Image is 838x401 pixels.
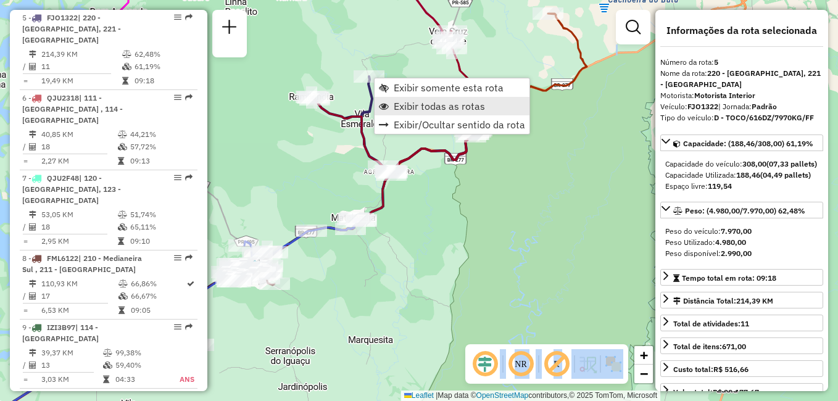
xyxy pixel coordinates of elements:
span: FML6122 [47,254,78,263]
td: = [22,155,28,167]
a: Exibir filtros [621,15,645,39]
span: | 220 - [GEOGRAPHIC_DATA], 221 - [GEOGRAPHIC_DATA] [22,13,121,44]
td: 59,40% [115,359,165,371]
div: Peso Utilizado: [665,237,818,248]
a: Zoom out [634,365,653,383]
li: Exibir/Ocultar sentido da rota [375,115,529,134]
span: | Jornada: [718,102,777,111]
td: 04:33 [115,373,165,386]
td: 09:13 [130,155,192,167]
div: Veículo: [660,101,823,112]
td: 66,67% [130,290,186,302]
a: Total de itens:671,00 [660,337,823,354]
li: Exibir todas as rotas [375,97,529,115]
i: % de utilização da cubagem [118,223,127,231]
i: Total de Atividades [29,143,36,151]
i: % de utilização do peso [118,280,128,287]
i: Tempo total em rota [118,238,124,245]
td: 39,37 KM [41,347,102,359]
span: Capacidade: (188,46/308,00) 61,19% [683,139,813,148]
img: Medianeira [247,259,263,275]
span: Exibir/Ocultar sentido da rota [394,120,525,130]
span: Ocultar deslocamento [470,349,500,379]
td: = [22,304,28,316]
td: 2,27 KM [41,155,117,167]
div: Peso: (4.980,00/7.970,00) 62,48% [660,221,823,264]
td: 110,93 KM [41,278,118,290]
div: Distância Total: [673,296,773,307]
strong: 671,00 [722,342,746,351]
td: 61,19% [134,60,193,73]
i: Distância Total [29,211,36,218]
span: 9 - [22,323,99,343]
img: Exibir/Ocultar setores [604,354,623,374]
td: = [22,373,28,386]
i: % de utilização do peso [118,131,127,138]
td: ANS [165,373,195,386]
td: 53,05 KM [41,209,117,221]
span: Total de atividades: [673,319,749,328]
strong: 119,54 [708,181,732,191]
span: Peso do veículo: [665,226,752,236]
span: 8 - [22,254,142,274]
span: 6 - [22,93,123,125]
a: Distância Total:214,39 KM [660,292,823,308]
h4: Informações da rota selecionada [660,25,823,36]
span: 214,39 KM [736,296,773,305]
strong: R$ 30.177,67 [713,387,759,397]
td: 40,85 KM [41,128,117,141]
div: Peso disponível: [665,248,818,259]
i: Tempo total em rota [118,307,125,314]
span: FJO1322 [47,13,78,22]
td: 57,72% [130,141,192,153]
strong: (04,49 pallets) [760,170,811,180]
span: Tempo total em rota: 09:18 [682,273,776,283]
a: Tempo total em rota: 09:18 [660,269,823,286]
span: | 111 - [GEOGRAPHIC_DATA] , 114 - [GEOGRAPHIC_DATA] [22,93,123,125]
strong: 11 [741,319,749,328]
strong: D - TOCO/616DZ/7970KG/FF [714,113,814,122]
span: Exibir rótulo [542,349,571,379]
td: 62,48% [134,48,193,60]
td: 09:10 [130,235,192,247]
strong: 188,46 [736,170,760,180]
div: Número da rota: [660,57,823,68]
td: 11 [41,60,122,73]
span: IZI3B97 [47,323,75,332]
td: / [22,60,28,73]
strong: R$ 516,66 [713,365,749,374]
a: Nova sessão e pesquisa [217,15,242,43]
i: % de utilização da cubagem [118,143,127,151]
i: Total de Atividades [29,223,36,231]
td: = [22,235,28,247]
td: = [22,75,28,87]
td: 19,49 KM [41,75,122,87]
span: QJU2318 [47,93,79,102]
span: 5 - [22,13,121,44]
a: Zoom in [634,346,653,365]
strong: 5 [714,57,718,67]
div: Capacidade Utilizada: [665,170,818,181]
i: Distância Total [29,131,36,138]
td: 65,11% [130,221,192,233]
span: − [640,366,648,381]
div: Espaço livre: [665,181,818,192]
a: Valor total:R$ 30.177,67 [660,383,823,400]
div: Capacidade do veículo: [665,159,818,170]
em: Opções [174,254,181,262]
span: Peso: (4.980,00/7.970,00) 62,48% [685,206,805,215]
strong: FJO1322 [687,102,718,111]
div: Capacidade: (188,46/308,00) 61,19% [660,154,823,197]
td: 66,86% [130,278,186,290]
div: Motorista: [660,90,823,101]
em: Rota exportada [185,254,193,262]
td: 09:18 [134,75,193,87]
em: Rota exportada [185,94,193,101]
a: Peso: (4.980,00/7.970,00) 62,48% [660,202,823,218]
div: Custo total: [673,364,749,375]
strong: 7.970,00 [721,226,752,236]
strong: (07,33 pallets) [766,159,817,168]
em: Rota exportada [185,174,193,181]
a: Capacidade: (188,46/308,00) 61,19% [660,134,823,151]
div: Tipo do veículo: [660,112,823,123]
